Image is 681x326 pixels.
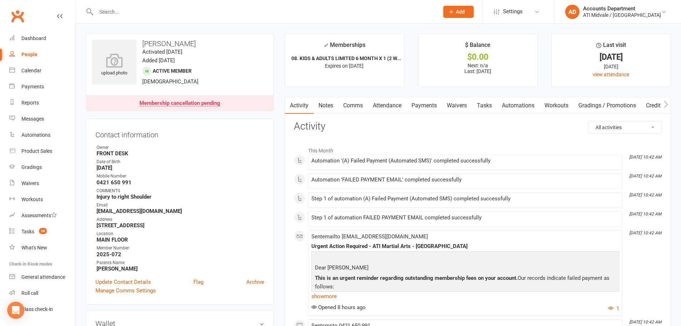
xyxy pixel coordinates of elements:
i: ✓ [324,42,328,49]
div: Memberships [324,40,365,54]
span: Opened 8 hours ago [311,304,366,311]
a: Reports [9,95,75,111]
a: Calendar [9,63,75,79]
input: Search... [94,7,434,17]
a: Comms [338,97,368,114]
div: Waivers [21,180,39,186]
a: Product Sales [9,143,75,159]
span: [DEMOGRAPHIC_DATA] [142,78,198,85]
div: Payments [21,84,44,89]
a: Waivers [442,97,472,114]
div: Mobile Number [97,173,264,180]
div: Address [97,216,264,223]
div: Automations [21,132,50,138]
a: Gradings / Promotions [573,97,641,114]
a: General attendance kiosk mode [9,269,75,285]
a: Workouts [9,191,75,208]
div: Urgent Action Required - ATI Martial Arts - [GEOGRAPHIC_DATA] [311,243,619,249]
strong: [EMAIL_ADDRESS][DOMAIN_NAME] [97,208,264,214]
p: Next: n/a Last: [DATE] [425,63,531,74]
a: Workouts [539,97,573,114]
div: Calendar [21,68,41,73]
a: Activity [285,97,314,114]
a: Archive [246,278,264,286]
a: Payments [406,97,442,114]
a: Automations [497,97,539,114]
time: Activated [DATE] [142,49,182,55]
time: Added [DATE] [142,57,175,64]
a: People [9,47,75,63]
div: Step 1 of automation (A) Failed Payment (Automated SMS) completed successfully [311,196,619,202]
div: Product Sales [21,148,52,154]
div: Dashboard [21,35,46,41]
i: [DATE] 10:42 AM [629,155,661,160]
div: Accounts Department [583,5,661,12]
i: [DATE] 10:42 AM [629,211,661,216]
i: [DATE] 10:42 AM [629,174,661,179]
div: Automation 'FAILED PAYMENT EMAIL' completed successfully [311,177,619,183]
div: People [21,52,38,57]
button: Add [443,6,474,18]
a: Tasks [472,97,497,114]
a: Update Contact Details [95,278,151,286]
strong: FRONT DESK [97,150,264,157]
a: Waivers [9,175,75,191]
div: [DATE] [558,53,664,61]
div: Email [97,202,264,209]
a: Class kiosk mode [9,301,75,317]
a: What's New [9,240,75,256]
div: Owner [97,144,264,151]
strong: [DATE] [97,165,264,171]
div: Assessments [21,213,57,218]
span: Add [456,9,465,15]
div: Tasks [21,229,34,234]
h3: Activity [294,121,662,132]
span: This is an urgent reminder regarding outstanding membership fees on your account. [315,275,518,281]
div: What's New [21,245,47,250]
div: upload photo [92,53,137,77]
div: Gradings [21,164,42,170]
div: Last visit [596,40,626,53]
div: Location [97,230,264,237]
a: Payments [9,79,75,95]
a: Assessments [9,208,75,224]
div: COMMENTS [97,188,264,194]
div: Workouts [21,196,43,202]
a: Messages [9,111,75,127]
div: Messages [21,116,44,122]
div: Step 1 of automation FAILED PAYMENT EMAIL completed successfully [311,215,619,221]
strong: Injury to right Shoulder [97,194,264,200]
div: Roll call [21,290,38,296]
span: Settings [503,4,523,20]
div: Parents Name [97,259,264,266]
strong: 08. KIDS & ADULTS LIMITED 6 MONTH X 1 (2 W... [291,55,401,61]
div: Member Number [97,245,264,252]
a: Roll call [9,285,75,301]
strong: [PERSON_NAME] [97,266,264,272]
h3: Contact information [95,128,264,139]
a: Clubworx [9,7,26,25]
strong: 2025-072 [97,251,264,258]
span: 39 [39,228,47,234]
a: Manage Comms Settings [95,286,156,295]
div: $ Balance [465,40,490,53]
p: Dear [PERSON_NAME] [313,263,617,274]
a: Notes [314,97,338,114]
a: show more [311,291,619,301]
a: view attendance [593,72,629,77]
li: This Month [294,143,662,155]
a: Dashboard [9,30,75,47]
span: Active member [153,68,192,74]
div: [DATE] [558,63,664,70]
h3: [PERSON_NAME] [92,40,268,48]
div: General attendance [21,274,65,280]
i: [DATE] 10:42 AM [629,320,661,325]
p: Our records indicate failed payment as follows: [313,274,617,293]
div: $0.00 [425,53,531,61]
span: Sent email to [EMAIL_ADDRESS][DOMAIN_NAME] [311,233,428,240]
div: ATI Midvale / [GEOGRAPHIC_DATA] [583,12,661,18]
strong: MAIN FLOOR [97,237,264,243]
i: [DATE] 10:42 AM [629,193,661,198]
button: 1 [608,304,619,313]
div: Automation '(A) Failed Payment (Automated SMS)' completed successfully [311,158,619,164]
